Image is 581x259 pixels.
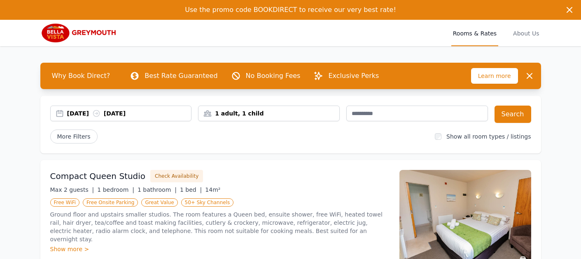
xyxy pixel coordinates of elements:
span: Learn more [471,68,518,84]
p: Ground floor and upstairs smaller studios. The room features a Queen bed, ensuite shower, free Wi... [50,210,390,243]
span: More Filters [50,129,98,144]
a: Rooms & Rates [451,20,498,46]
span: 1 bed | [180,186,202,193]
div: Show more > [50,245,390,253]
span: Free Onsite Parking [83,198,138,207]
img: Bella Vista Greymouth [40,23,119,43]
button: Check Availability [150,170,203,182]
div: 1 adult, 1 child [198,109,339,118]
span: 14m² [205,186,220,193]
span: Why Book Direct? [45,68,117,84]
span: 50+ Sky Channels [181,198,234,207]
span: 1 bedroom | [97,186,134,193]
p: Exclusive Perks [328,71,379,81]
span: Max 2 guests | [50,186,94,193]
span: Use the promo code BOOKDIRECT to receive our very best rate! [185,6,396,14]
h3: Compact Queen Studio [50,170,146,182]
a: About Us [511,20,541,46]
label: Show all room types / listings [446,133,531,140]
button: Search [495,106,531,123]
p: No Booking Fees [246,71,301,81]
p: Best Rate Guaranteed [145,71,217,81]
span: Free WiFi [50,198,80,207]
div: [DATE] [DATE] [67,109,191,118]
span: 1 bathroom | [138,186,177,193]
span: Great Value [141,198,177,207]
